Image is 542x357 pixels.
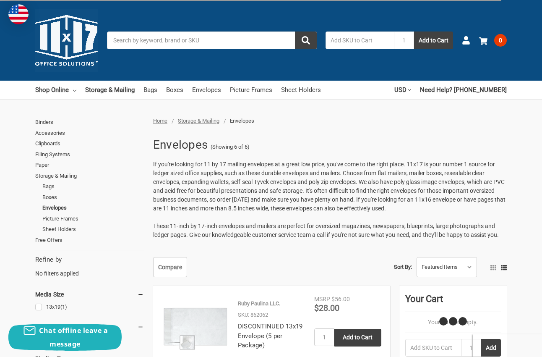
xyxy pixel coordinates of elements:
[107,31,317,49] input: Search by keyword, brand or SKU
[35,128,144,139] a: Accessories
[153,118,167,124] a: Home
[42,213,144,224] a: Picture Frames
[35,255,144,265] h5: Refine by
[143,81,157,99] a: Bags
[35,9,98,72] img: 11x17.com
[314,295,330,304] div: MSRP
[405,318,501,327] p: Your Cart Is Empty.
[494,34,507,47] span: 0
[420,81,507,99] a: Need Help? [PHONE_NUMBER]
[35,149,144,160] a: Filing Systems
[35,171,144,181] a: Storage & Mailing
[153,223,499,238] span: These 11-inch by 17-inch envelopes and mailers are perfect for oversized magazines, newspapers, b...
[192,81,221,99] a: Envelopes
[42,192,144,203] a: Boxes
[211,143,250,151] span: (Showing 6 of 6)
[35,322,144,332] h5: Panel Type
[414,31,453,49] button: Add to Cart
[166,81,183,99] a: Boxes
[42,224,144,235] a: Sheet Holders
[8,4,29,24] img: duty and tax information for United States
[394,261,412,273] label: Sort By:
[314,303,339,313] span: $28.00
[153,257,187,277] a: Compare
[405,292,501,312] div: Your Cart
[35,117,144,128] a: Binders
[479,29,507,51] a: 0
[35,160,144,171] a: Paper
[35,235,144,246] a: Free Offers
[238,299,280,308] p: Ruby Paulina LLC.
[334,329,381,346] input: Add to Cart
[230,118,254,124] span: Envelopes
[394,81,411,99] a: USD
[230,81,272,99] a: Picture Frames
[405,339,461,357] input: Add SKU to Cart
[85,81,135,99] a: Storage & Mailing
[39,326,108,349] span: Chat offline leave a message
[281,81,321,99] a: Sheet Holders
[35,255,144,278] div: No filters applied
[153,161,506,212] span: If you're looking for 11 by 17 mailing envelopes at a great low price, you've come to the right p...
[153,134,208,156] h1: Envelopes
[8,324,122,351] button: Chat offline leave a message
[60,304,67,310] span: (1)
[326,31,394,49] input: Add SKU to Cart
[178,118,219,124] a: Storage & Mailing
[473,334,542,357] iframe: Google Customer Reviews
[331,296,350,302] span: $56.00
[35,138,144,149] a: Clipboards
[238,311,268,319] p: SKU: 862062
[35,302,144,313] a: 13x19
[42,202,144,213] a: Envelopes
[35,289,144,299] h5: Media Size
[35,81,76,99] a: Shop Online
[42,181,144,192] a: Bags
[238,323,303,349] a: DISCONTINUED 13x19 Envelope (5 per Package)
